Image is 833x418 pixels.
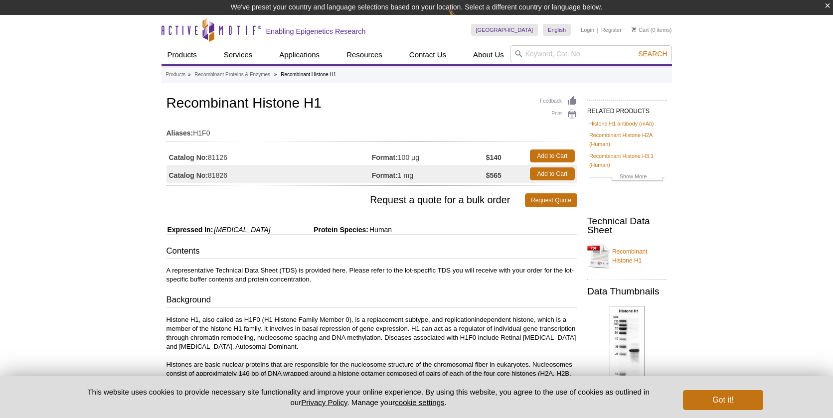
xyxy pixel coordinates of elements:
[581,26,594,33] a: Login
[372,153,398,162] strong: Format:
[340,45,388,64] a: Resources
[540,96,577,107] a: Feedback
[530,149,575,162] a: Add to Cart
[543,24,571,36] a: English
[589,119,654,128] a: Histone H1 antibody (mAb)
[530,167,575,180] a: Add to Cart
[372,147,486,165] td: 100 µg
[167,165,372,183] td: 81826
[167,96,577,113] h1: Recombinant Histone H1
[301,398,347,407] a: Privacy Policy
[632,26,649,33] a: Cart
[448,7,475,31] img: Change Here
[467,45,510,64] a: About Us
[589,151,665,169] a: Recombinant Histone H3.1 (Human)
[597,24,599,36] li: |
[632,27,636,32] img: Your Cart
[194,70,270,79] a: Recombinant Proteins & Enzymes
[587,241,667,271] a: Recombinant Histone H1
[635,49,670,58] button: Search
[471,24,538,36] a: [GEOGRAPHIC_DATA]
[601,26,622,33] a: Register
[281,72,336,77] li: Recombinant Histone H1
[632,24,672,36] li: (0 items)
[486,153,501,162] strong: $140
[70,387,667,408] p: This website uses cookies to provide necessary site functionality and improve your online experie...
[372,165,486,183] td: 1 mg
[218,45,259,64] a: Services
[169,153,208,162] strong: Catalog No:
[589,172,665,183] a: Show More
[368,226,392,234] span: Human
[273,45,326,64] a: Applications
[166,70,185,79] a: Products
[540,109,577,120] a: Print
[274,72,277,77] li: »
[167,315,577,396] p: Histone H1, also called as H1F0 (H1 Histone Family Member 0), is a replacement subtype, and repli...
[272,226,368,234] span: Protein Species:
[372,171,398,180] strong: Format:
[214,226,270,234] i: [MEDICAL_DATA]
[188,72,191,77] li: »
[167,123,577,139] td: H1F0
[167,147,372,165] td: 81126
[587,100,667,118] h2: RELATED PRODUCTS
[266,27,366,36] h2: Enabling Epigenetics Research
[167,193,525,207] span: Request a quote for a bulk order
[395,398,444,407] button: cookie settings
[587,287,667,296] h2: Data Thumbnails
[587,217,667,235] h2: Technical Data Sheet
[589,131,665,148] a: Recombinant Histone H2A (Human)
[167,294,577,308] h3: Background
[525,193,577,207] a: Request Quote
[486,171,501,180] strong: $565
[610,306,645,384] img: Recombinant Histone H1 protein gel
[167,129,193,138] strong: Aliases:
[167,226,213,234] span: Expressed In:
[638,50,667,58] span: Search
[683,390,763,410] button: Got it!
[169,171,208,180] strong: Catalog No:
[162,45,203,64] a: Products
[403,45,452,64] a: Contact Us
[510,45,672,62] input: Keyword, Cat. No.
[167,266,577,284] p: A representative Technical Data Sheet (TDS) is provided here. Please refer to the lot-specific TD...
[167,245,577,259] h3: Contents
